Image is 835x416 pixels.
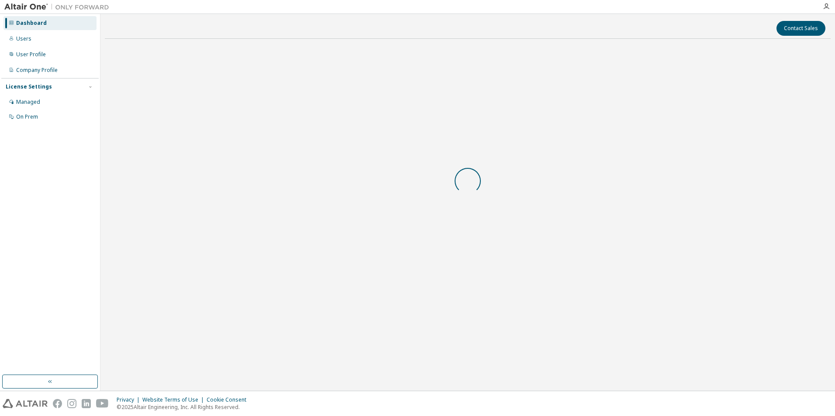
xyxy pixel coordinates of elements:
[16,20,47,27] div: Dashboard
[16,51,46,58] div: User Profile
[4,3,114,11] img: Altair One
[776,21,825,36] button: Contact Sales
[16,35,31,42] div: Users
[117,403,252,411] p: © 2025 Altair Engineering, Inc. All Rights Reserved.
[16,99,40,106] div: Managed
[142,396,207,403] div: Website Terms of Use
[6,83,52,90] div: License Settings
[82,399,91,408] img: linkedin.svg
[16,67,58,74] div: Company Profile
[53,399,62,408] img: facebook.svg
[16,113,38,120] div: On Prem
[67,399,76,408] img: instagram.svg
[96,399,109,408] img: youtube.svg
[117,396,142,403] div: Privacy
[207,396,252,403] div: Cookie Consent
[3,399,48,408] img: altair_logo.svg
